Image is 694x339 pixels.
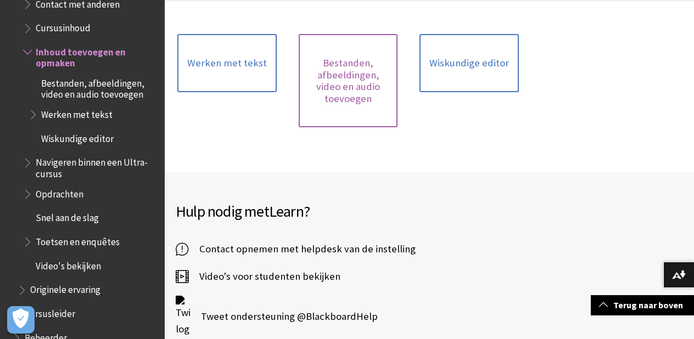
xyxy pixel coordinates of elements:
[591,295,694,315] a: Terug naar boven
[36,209,99,224] span: Snel aan de slag
[269,201,304,221] span: Learn
[36,43,157,69] span: Inhoud toevoegen en opmaken
[36,185,83,200] span: Opdrachten
[188,268,340,285] span: Video's voor studenten bekijken
[188,241,416,257] span: Contact opnemen met helpdesk van de instelling
[176,200,683,223] h2: Hulp nodig met ?
[176,296,378,337] a: Twitter logo Tweet ondersteuning @BlackboardHelp
[41,105,113,120] span: Werken met tekst
[176,241,416,257] a: Contact opnemen met helpdesk van de instelling
[41,74,157,100] span: Bestanden, afbeeldingen, video en audio toevoegen
[36,19,91,34] span: Cursusinhoud
[25,304,75,319] span: Cursusleider
[177,34,276,92] a: Werken met tekst
[299,34,398,127] a: Bestanden, afbeeldingen, video en audio toevoegen
[176,268,340,285] a: Video's voor studenten bekijken
[41,129,114,144] span: Wiskundige editor
[36,257,101,272] span: Video's bekijken
[30,281,100,296] span: Originele ervaring
[176,296,190,337] img: Twitter logo
[36,154,157,179] span: Navigeren binnen een Ultra-cursus
[36,233,120,247] span: Toetsen en enquêtes
[7,306,35,334] button: Open Preferences
[190,308,378,325] span: Tweet ondersteuning @BlackboardHelp
[419,34,518,92] a: Wiskundige editor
